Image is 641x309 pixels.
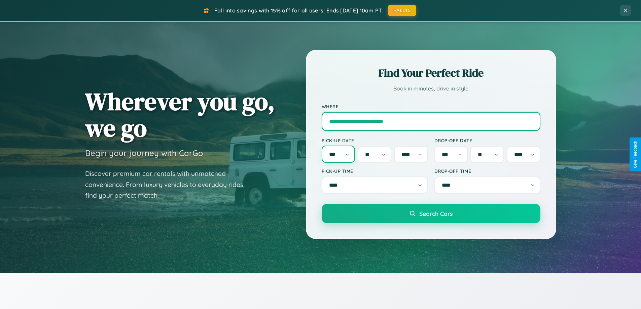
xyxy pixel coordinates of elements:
[322,84,540,93] p: Book in minutes, drive in style
[388,5,416,16] button: FALL15
[322,168,428,174] label: Pick-up Time
[419,210,453,217] span: Search Cars
[85,148,203,158] h3: Begin your journey with CarGo
[322,204,540,223] button: Search Cars
[434,138,540,143] label: Drop-off Date
[85,168,253,201] p: Discover premium car rentals with unmatched convenience. From luxury vehicles to everyday rides, ...
[633,141,638,168] div: Give Feedback
[434,168,540,174] label: Drop-off Time
[322,66,540,80] h2: Find Your Perfect Ride
[322,104,540,109] label: Where
[322,138,428,143] label: Pick-up Date
[214,7,383,14] span: Fall into savings with 15% off for all users! Ends [DATE] 10am PT.
[85,88,275,141] h1: Wherever you go, we go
